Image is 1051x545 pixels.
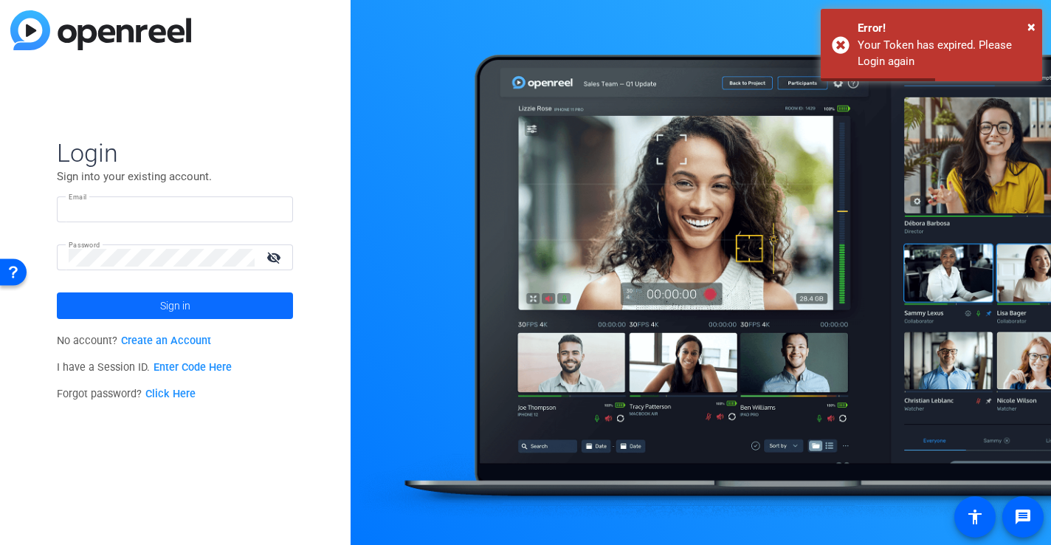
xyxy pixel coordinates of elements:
div: Error! [858,20,1031,37]
mat-label: Password [69,241,100,249]
mat-icon: accessibility [966,508,984,526]
mat-label: Email [69,193,87,201]
input: Enter Email Address [69,201,281,219]
span: × [1027,18,1036,35]
img: blue-gradient.svg [10,10,191,50]
button: Sign in [57,292,293,319]
p: Sign into your existing account. [57,168,293,185]
mat-icon: visibility_off [258,247,293,268]
a: Enter Code Here [154,361,232,374]
span: Forgot password? [57,388,196,400]
mat-icon: message [1014,508,1032,526]
div: Your Token has expired. Please Login again [858,37,1031,70]
a: Create an Account [121,335,211,347]
span: Sign in [160,287,190,324]
span: Login [57,137,293,168]
a: Click Here [145,388,196,400]
button: Close [1027,16,1036,38]
span: I have a Session ID. [57,361,232,374]
span: No account? [57,335,211,347]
